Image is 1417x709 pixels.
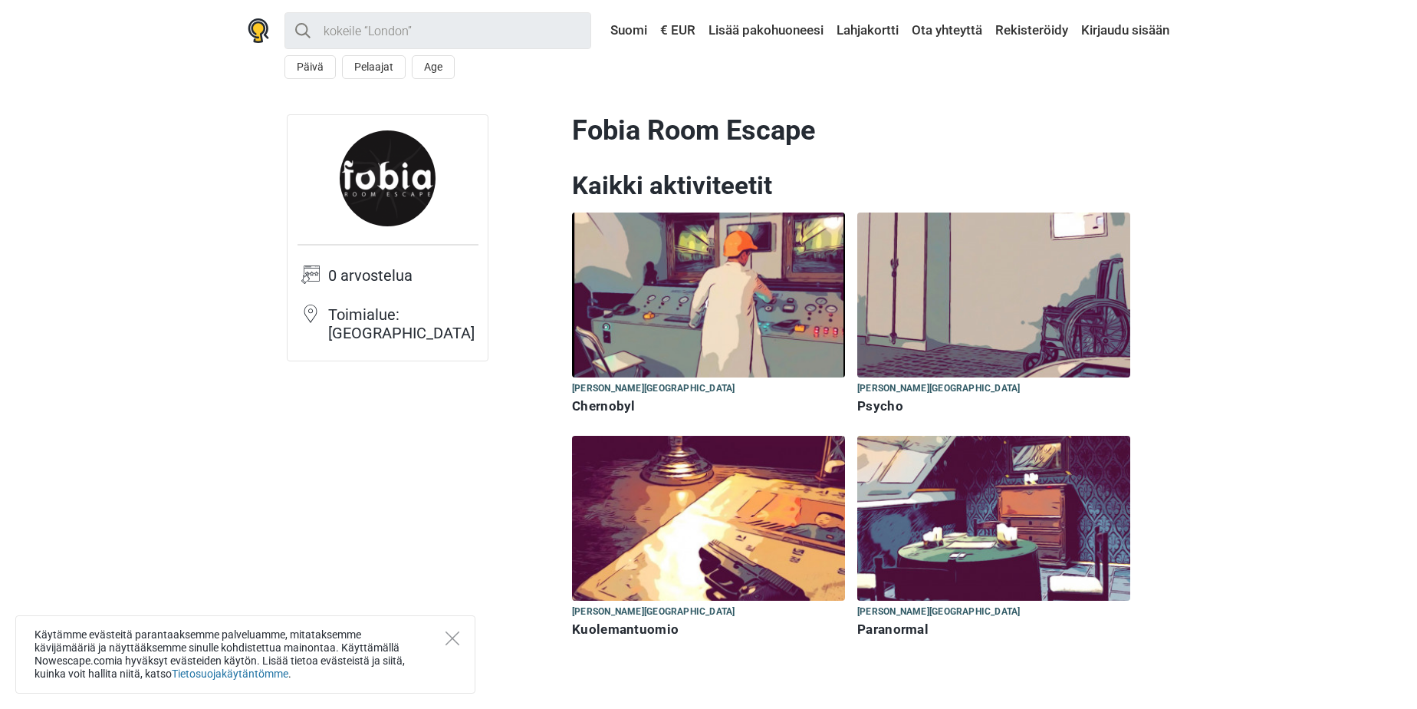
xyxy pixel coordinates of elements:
[172,668,288,680] a: Tietosuojakäytäntömme
[833,17,902,45] a: Lahjakortti
[600,25,610,36] img: Suomi
[857,436,1130,641] a: Paranormal [PERSON_NAME][GEOGRAPHIC_DATA] Paranormal
[908,17,986,45] a: Ota yhteyttä
[572,170,1130,201] h2: Kaikki aktiviteetit
[705,17,827,45] a: Lisää pakohuoneesi
[857,398,1130,414] h6: Psycho
[412,55,455,79] button: Age
[991,17,1072,45] a: Rekisteröidy
[572,436,845,601] img: Kuolemantuomio
[572,398,845,414] h6: Chernobyl
[596,17,651,45] a: Suomi
[857,213,1130,378] img: Psycho
[857,622,1130,638] h6: Paranormal
[572,381,735,397] span: [PERSON_NAME][GEOGRAPHIC_DATA]
[15,615,475,694] div: Käytämme evästeitä parantaaksemme palveluamme, mitataksemme kävijämääriä ja näyttääksemme sinulle...
[656,17,699,45] a: € EUR
[857,604,1021,621] span: [PERSON_NAME][GEOGRAPHIC_DATA]
[857,436,1130,601] img: Paranormal
[328,265,478,304] td: 0 arvostelua
[572,114,1130,147] h1: Fobia Room Escape
[284,55,336,79] button: Päivä
[342,55,406,79] button: Pelaajat
[572,622,845,638] h6: Kuolemantuomio
[1077,17,1169,45] a: Kirjaudu sisään
[284,12,591,49] input: kokeile “London”
[857,213,1130,417] a: Psycho [PERSON_NAME][GEOGRAPHIC_DATA] Psycho
[328,304,478,351] td: Toimialue: [GEOGRAPHIC_DATA]
[572,213,845,378] img: Chernobyl
[445,632,459,645] button: Close
[248,18,269,43] img: Nowescape logo
[572,213,845,417] a: Chernobyl [PERSON_NAME][GEOGRAPHIC_DATA] Chernobyl
[572,436,845,641] a: Kuolemantuomio [PERSON_NAME][GEOGRAPHIC_DATA] Kuolemantuomio
[857,381,1021,397] span: [PERSON_NAME][GEOGRAPHIC_DATA]
[572,604,735,621] span: [PERSON_NAME][GEOGRAPHIC_DATA]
